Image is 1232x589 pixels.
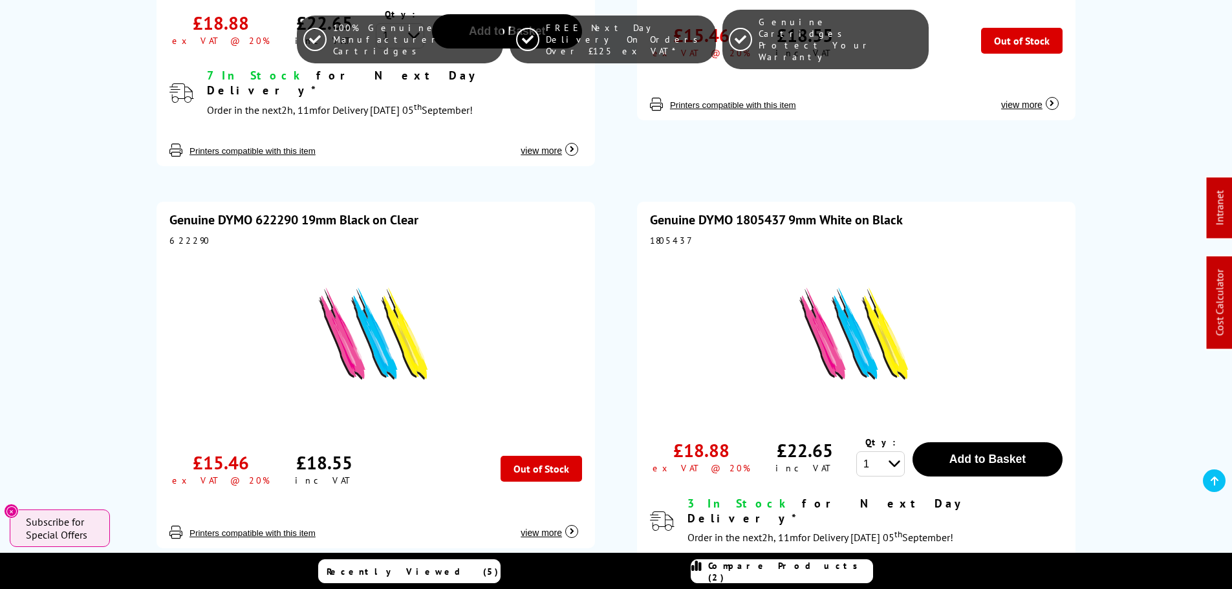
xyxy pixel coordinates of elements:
img: DYMO 1805437 9mm White on Black [775,253,937,414]
div: 1805437 [650,235,1063,246]
div: £15.46 [193,451,249,475]
sup: th [414,100,422,112]
span: Order in the next for Delivery [DATE] 05 September! [687,531,953,544]
div: £18.88 [673,438,729,462]
span: 2h, 11m [762,531,798,544]
span: Compare Products (2) [708,560,872,583]
a: Intranet [1213,191,1226,226]
div: inc VAT [295,475,354,486]
img: DYMO 622290 19mm Black on Clear [295,253,457,414]
button: view more [517,132,582,156]
div: modal_delivery [207,68,582,119]
a: Compare Products (2) [691,559,873,583]
div: Out of Stock [501,456,582,482]
span: view more [521,528,562,538]
div: £22.65 [777,438,833,462]
a: Recently Viewed (5) [318,559,501,583]
span: 3 In Stock [687,496,791,511]
span: FREE Next Day Delivery On Orders Over £125 ex VAT* [546,22,709,57]
a: Genuine DYMO 622290 19mm Black on Clear [169,211,418,228]
span: 100% Genuine Manufacturer Cartridges [333,22,497,57]
span: view more [521,145,562,156]
button: view more [997,86,1063,111]
button: Printers compatible with this item [186,528,319,539]
div: 622290 [169,235,582,246]
div: ex VAT @ 20% [172,475,270,486]
button: Printers compatible with this item [666,100,800,111]
span: for Next Day Delivery* [687,496,967,526]
div: modal_delivery [687,496,1063,547]
span: Recently Viewed (5) [327,566,499,577]
span: Subscribe for Special Offers [26,515,97,541]
div: inc VAT [775,462,834,474]
span: Order in the next for Delivery [DATE] 05 September! [207,103,473,116]
span: 2h, 11m [281,103,318,116]
div: ex VAT @ 20% [653,462,750,474]
button: Add to Basket [913,442,1063,477]
a: Genuine DYMO 1805437 9mm White on Black [650,211,903,228]
a: Cost Calculator [1213,270,1226,336]
button: Close [4,504,19,519]
button: Printers compatible with this item [186,145,319,156]
button: view more [517,514,582,539]
span: Qty: [865,436,896,448]
span: view more [1001,100,1043,110]
div: £18.55 [296,451,352,475]
span: Add to Basket [949,453,1026,466]
span: for Next Day Delivery* [207,68,481,98]
sup: th [894,528,902,540]
span: Genuine Cartridges Protect Your Warranty [759,16,922,63]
